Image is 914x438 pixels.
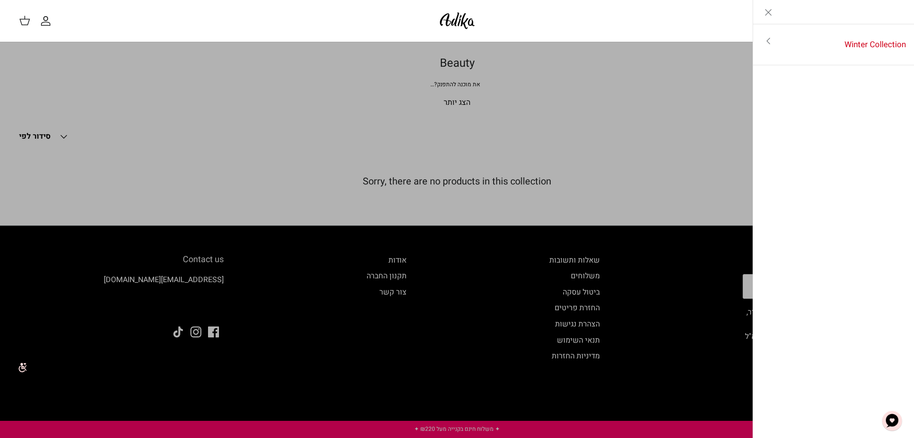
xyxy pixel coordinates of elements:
[878,407,906,435] button: צ'אט
[437,10,477,32] img: Adika IL
[40,15,55,27] a: החשבון שלי
[7,354,33,380] img: accessibility_icon02.svg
